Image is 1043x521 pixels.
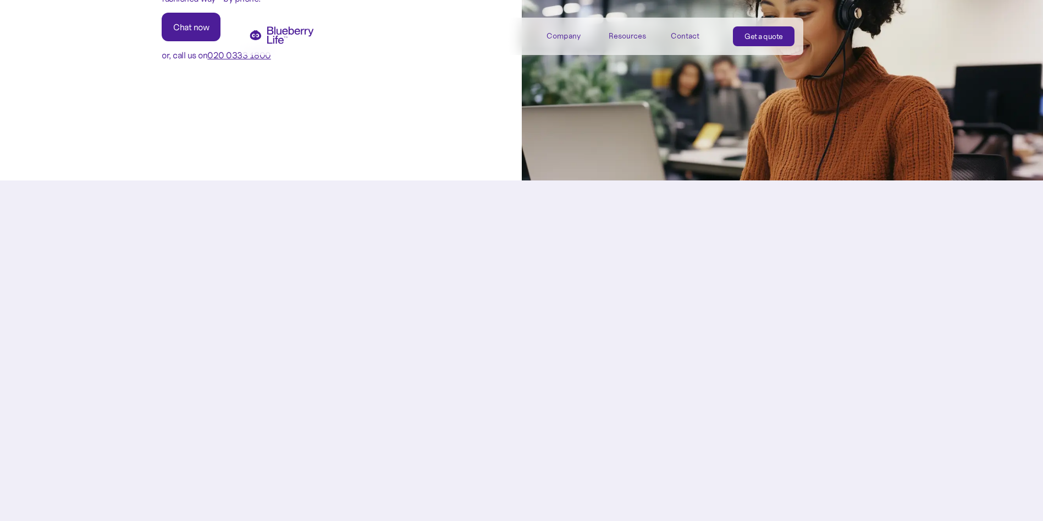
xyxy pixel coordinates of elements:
div: Company [547,26,596,45]
a: Chat now [162,13,220,41]
a: home [249,26,314,44]
div: Get a quote [744,31,783,42]
p: or, call us on [162,50,271,61]
a: 020 0333 1800 [207,50,271,61]
a: Contact [671,26,720,45]
div: Chat now [173,21,209,32]
div: Resources [609,26,658,45]
div: Resources [609,31,646,41]
div: Contact [671,31,699,41]
a: Get a quote [733,26,794,46]
div: Company [547,31,581,41]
